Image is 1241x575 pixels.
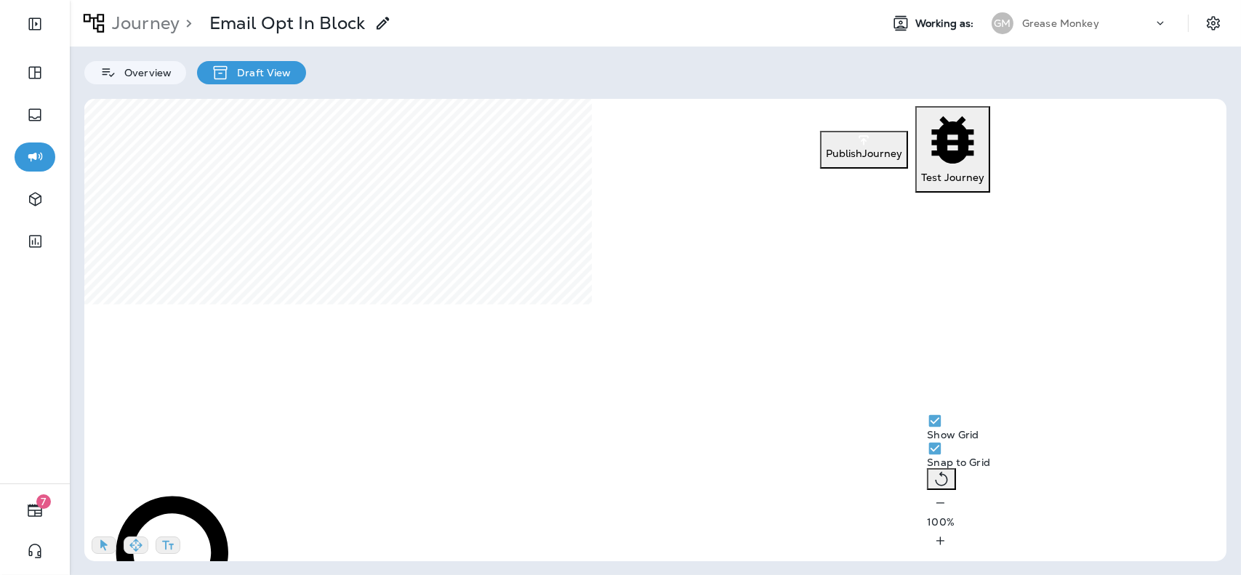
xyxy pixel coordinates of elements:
button: PublishJourney [820,131,908,169]
div: GM [992,12,1013,34]
p: Journey [106,12,180,34]
p: Show Grid [927,429,990,441]
p: Snap to Grid [927,457,990,468]
p: Draft View [230,67,291,79]
p: Grease Monkey [1022,17,1099,29]
p: Publish Journey [826,148,902,159]
span: 7 [36,494,51,509]
p: Email Opt In Block [209,12,366,34]
p: > [180,12,192,34]
button: 7 [15,496,55,525]
button: Test Journey [915,106,990,193]
p: 100 % [927,516,990,528]
button: Settings [1200,10,1226,36]
span: Working as: [915,17,977,30]
p: Test Journey [921,172,984,183]
button: Expand Sidebar [15,9,55,39]
p: Overview [117,67,172,79]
